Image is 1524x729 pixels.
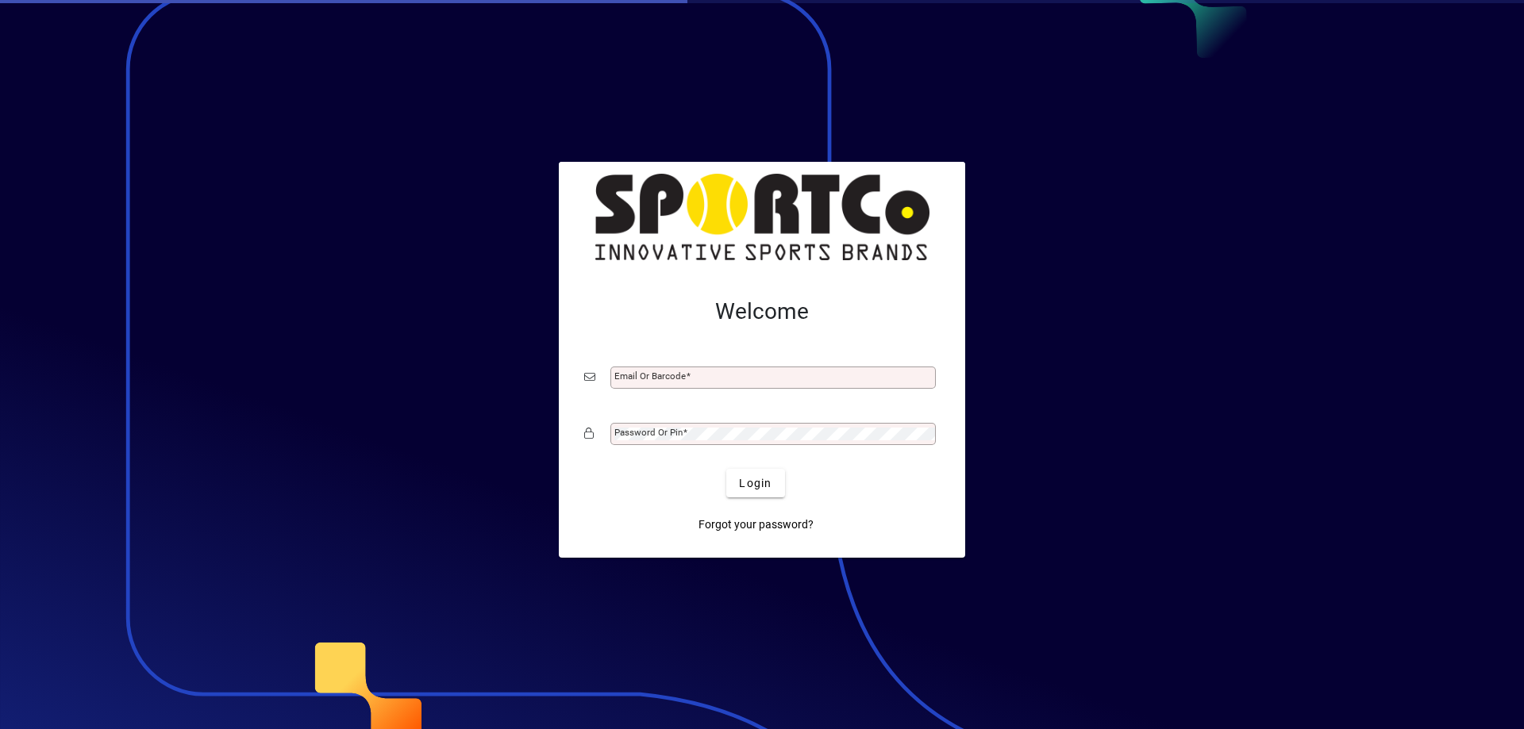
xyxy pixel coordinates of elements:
mat-label: Password or Pin [614,427,683,438]
span: Forgot your password? [698,516,814,533]
h2: Welcome [584,298,940,325]
a: Forgot your password? [692,510,820,539]
mat-label: Email or Barcode [614,370,686,382]
button: Login [726,469,784,497]
span: Login [739,475,772,492]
